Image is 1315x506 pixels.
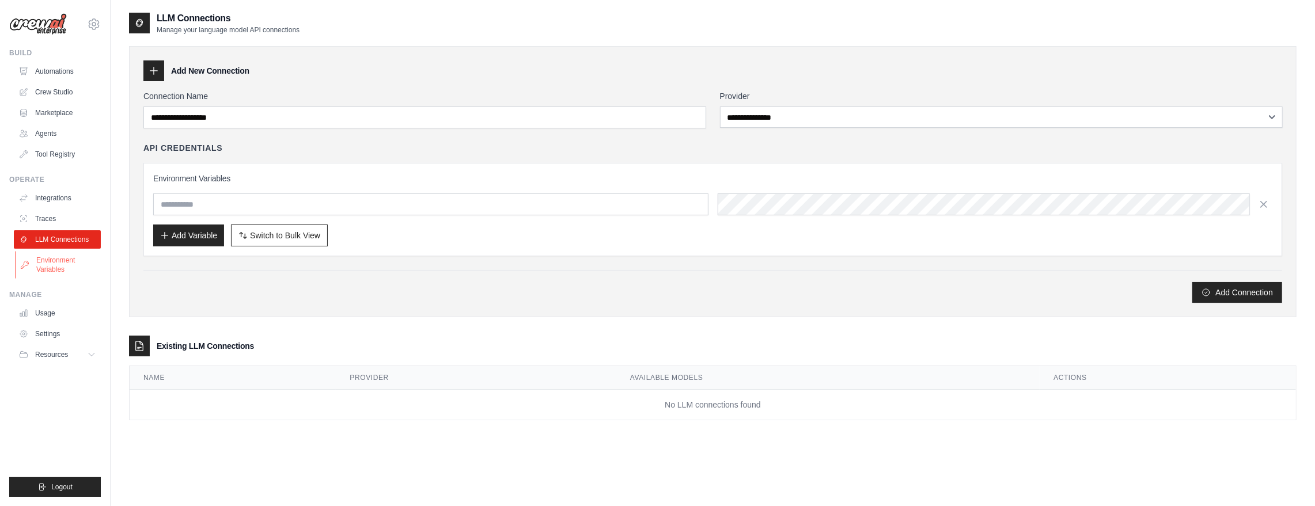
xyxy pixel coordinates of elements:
button: Resources [14,345,101,364]
a: Traces [14,210,101,228]
a: Environment Variables [15,251,102,279]
span: Logout [51,482,73,492]
a: Integrations [14,189,101,207]
a: Automations [14,62,101,81]
button: Switch to Bulk View [231,225,328,246]
th: Provider [336,366,616,390]
th: Name [130,366,336,390]
div: Build [9,48,101,58]
div: Manage [9,290,101,299]
button: Add Connection [1192,282,1282,303]
a: Settings [14,325,101,343]
a: Agents [14,124,101,143]
a: Marketplace [14,104,101,122]
h2: LLM Connections [157,12,300,25]
button: Add Variable [153,225,224,246]
p: Manage your language model API connections [157,25,300,35]
td: No LLM connections found [130,390,1296,420]
h3: Add New Connection [171,65,249,77]
h4: API Credentials [143,142,222,154]
h3: Existing LLM Connections [157,340,254,352]
a: Tool Registry [14,145,101,163]
button: Logout [9,477,101,497]
a: LLM Connections [14,230,101,249]
a: Usage [14,304,101,322]
span: Switch to Bulk View [250,230,320,241]
label: Provider [720,90,1283,102]
th: Available Models [616,366,1040,390]
span: Resources [35,350,68,359]
a: Crew Studio [14,83,101,101]
div: Operate [9,175,101,184]
h3: Environment Variables [153,173,1272,184]
th: Actions [1040,366,1296,390]
label: Connection Name [143,90,706,102]
img: Logo [9,13,67,35]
